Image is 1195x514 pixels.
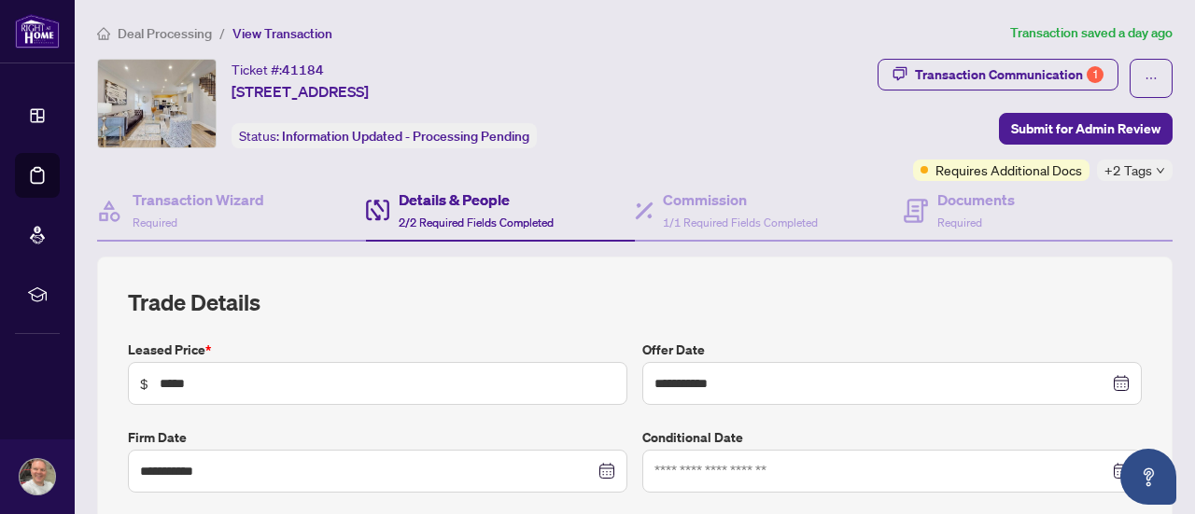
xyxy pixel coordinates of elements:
span: 1/1 Required Fields Completed [663,215,818,229]
label: Firm Date [128,427,627,448]
span: ellipsis [1145,72,1158,85]
label: Leased Price [128,340,627,360]
button: Transaction Communication1 [878,59,1118,90]
span: $ [140,373,148,394]
span: View Transaction [232,25,332,42]
div: Status: [232,123,537,148]
button: Submit for Admin Review [999,113,1173,145]
article: Transaction saved a day ago [1010,22,1173,44]
span: [STREET_ADDRESS] [232,80,369,103]
li: / [219,22,225,44]
span: Information Updated - Processing Pending [282,128,529,145]
span: Submit for Admin Review [1011,114,1160,144]
h4: Details & People [399,188,554,211]
h4: Documents [937,188,1015,211]
h4: Transaction Wizard [133,188,264,211]
img: logo [15,14,60,49]
span: Requires Additional Docs [935,160,1082,180]
div: Transaction Communication [915,60,1104,90]
label: Conditional Date [642,427,1142,448]
span: down [1156,166,1165,175]
span: Deal Processing [118,25,212,42]
span: Required [133,215,177,229]
div: 1 [1087,66,1104,83]
img: Profile Icon [20,459,55,494]
h4: Commission [663,188,818,211]
span: 41184 [282,62,324,78]
div: Ticket #: [232,59,324,80]
span: +2 Tags [1104,160,1152,181]
span: 2/2 Required Fields Completed [399,215,554,229]
label: Offer Date [642,340,1142,360]
button: Open asap [1120,449,1176,505]
h2: Trade Details [128,287,1142,317]
img: IMG-N12166106_1.jpg [98,60,216,147]
span: Required [937,215,982,229]
span: home [97,27,110,40]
